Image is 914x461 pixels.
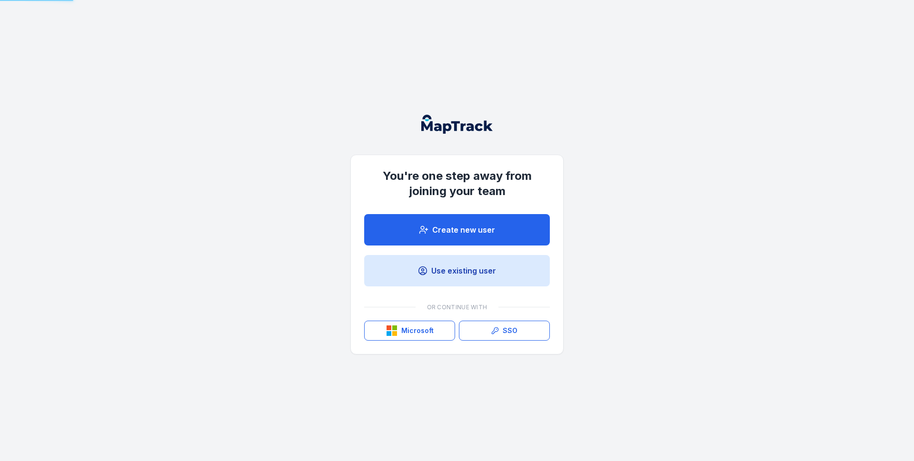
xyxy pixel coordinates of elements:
[364,321,455,341] button: Microsoft
[459,321,550,341] a: SSO
[364,214,550,245] a: Create new user
[364,255,550,286] a: Use existing user
[364,298,550,317] div: Or continue with
[364,168,550,199] h1: You're one step away from joining your team
[406,115,508,134] nav: Global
